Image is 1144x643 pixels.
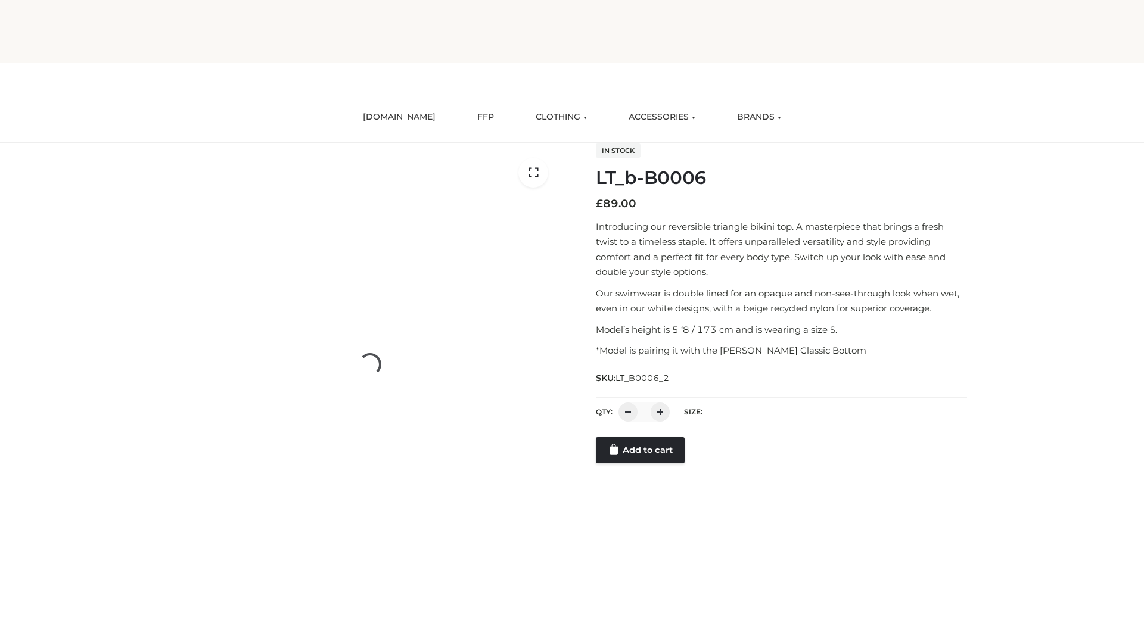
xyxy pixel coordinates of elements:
p: Model’s height is 5 ‘8 / 173 cm and is wearing a size S. [596,322,967,338]
a: ACCESSORIES [620,104,704,130]
h1: LT_b-B0006 [596,167,967,189]
a: CLOTHING [527,104,596,130]
p: Introducing our reversible triangle bikini top. A masterpiece that brings a fresh twist to a time... [596,219,967,280]
span: LT_B0006_2 [615,373,669,383]
a: Add to cart [596,437,685,463]
p: *Model is pairing it with the [PERSON_NAME] Classic Bottom [596,343,967,358]
a: BRANDS [728,104,790,130]
a: [DOMAIN_NAME] [354,104,444,130]
p: Our swimwear is double lined for an opaque and non-see-through look when wet, even in our white d... [596,286,967,316]
a: FFP [468,104,503,130]
span: SKU: [596,371,670,385]
span: In stock [596,143,641,158]
span: £ [596,197,603,210]
bdi: 89.00 [596,197,636,210]
label: Size: [684,407,702,416]
label: QTY: [596,407,613,416]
